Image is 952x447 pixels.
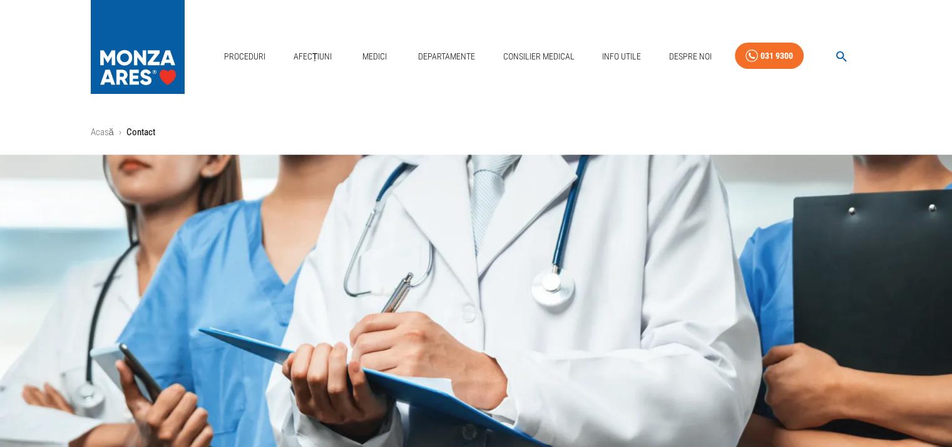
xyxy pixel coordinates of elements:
[91,126,114,138] a: Acasă
[289,44,337,69] a: Afecțiuni
[91,125,862,140] nav: breadcrumb
[413,44,480,69] a: Departamente
[355,44,395,69] a: Medici
[119,125,121,140] li: ›
[498,44,579,69] a: Consilier Medical
[219,44,270,69] a: Proceduri
[664,44,717,69] a: Despre Noi
[760,48,793,64] div: 031 9300
[126,125,155,140] p: Contact
[597,44,646,69] a: Info Utile
[735,43,804,69] a: 031 9300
